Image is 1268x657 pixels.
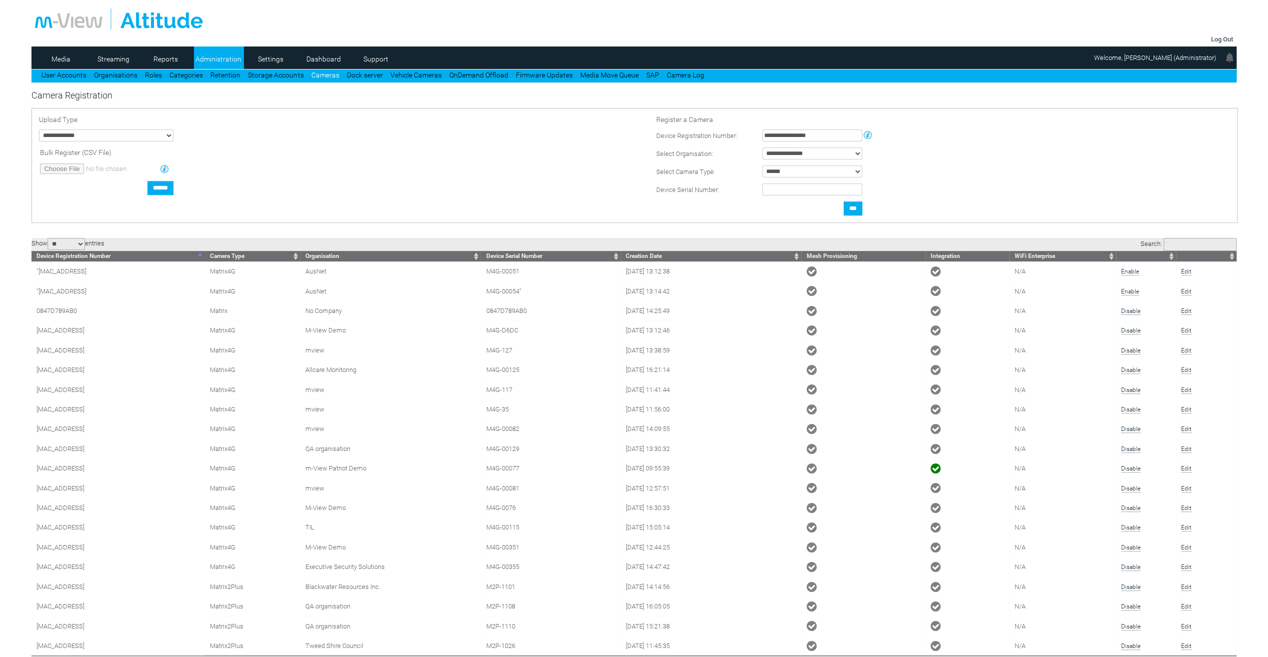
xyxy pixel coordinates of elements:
a: Edit [1181,366,1192,374]
td: M-View Demo [300,537,481,557]
a: Disable [1121,366,1141,374]
td: M-View Demo [300,320,481,340]
td: [MAC_ADDRESS] [31,439,205,458]
td: [DATE] 14:14:56 [621,577,802,596]
td: [DATE] 09:55:39 [621,458,802,478]
a: Disable [1121,504,1141,512]
a: Streaming [89,51,137,66]
a: Roles [145,71,162,79]
td: [MAC_ADDRESS] [31,616,205,635]
td: [DATE] 13:12:46 [621,320,802,340]
a: Disable [1121,307,1141,315]
span: Select Organisation: [656,150,713,157]
span: N/A [1015,386,1026,393]
td: Blackwater Resources Inc. [300,577,481,596]
a: Disable [1121,347,1141,354]
td: [MAC_ADDRESS] [31,320,205,340]
span: N/A [1015,642,1026,649]
th: WiFi Enterprise: activate to sort column ascending [1010,251,1116,261]
td: M4G-00355 [481,557,620,576]
a: Edit [1181,327,1192,334]
span: Upload Type [39,115,77,123]
a: SAP [646,71,659,79]
td: [MAC_ADDRESS] [31,517,205,537]
td: M4G-00115 [481,517,620,537]
a: OnDemand Offload [449,71,508,79]
th: Organisation: activate to sort column ascending [300,251,481,261]
a: Edit [1181,406,1192,413]
td: M-View Demo [300,498,481,517]
td: TIL [300,517,481,537]
span: Welcome, [PERSON_NAME] (Administrator) [1094,54,1216,61]
td: Matrix [205,301,300,320]
a: Retention [210,71,240,79]
span: N/A [1015,287,1026,295]
span: N/A [1015,602,1026,610]
a: Edit [1181,307,1192,315]
a: Edit [1181,465,1192,472]
a: Administration [194,51,242,66]
label: Show entries [31,239,104,247]
td: [DATE] 14:09:55 [621,419,802,438]
span: N/A [1015,366,1026,373]
td: [MAC_ADDRESS] [31,379,205,399]
td: M4G-0076 [481,498,620,517]
td: Matrix4G [205,261,300,281]
th: Device Serial Number: activate to sort column ascending [481,251,620,261]
a: Enable [1121,268,1139,275]
a: Disable [1121,425,1141,433]
td: QA organisation [300,439,481,458]
td: M4G-127 [481,340,620,360]
td: M4G-00081 [481,478,620,497]
td: M4G-117 [481,379,620,399]
td: M2P-1108 [481,596,620,616]
td: [DATE] 14:47:42 [621,557,802,576]
td: M4G-00351 [481,537,620,557]
a: Edit [1181,642,1192,650]
span: N/A [1015,267,1026,275]
a: Disable [1121,406,1141,413]
td: Matrix4G [205,517,300,537]
a: Firmware Updates [515,71,572,79]
span: N/A [1015,346,1026,354]
a: Edit [1181,288,1192,295]
td: Matrix4G [205,320,300,340]
td: Executive Security Solutions [300,557,481,576]
td: 0847D789AB0 [31,301,205,320]
td: M2P-1101 [481,577,620,596]
a: Edit [1181,524,1192,531]
a: Media Move Queue [580,71,638,79]
td: Matrix4G [205,399,300,419]
a: Disable [1121,524,1141,531]
th: : activate to sort column ascending [1176,251,1237,261]
td: Matrix4G [205,439,300,458]
td: mview [300,379,481,399]
span: N/A [1015,543,1026,551]
td: Matrix2Plus [205,596,300,616]
a: Organisations [94,71,137,79]
td: [MAC_ADDRESS] [31,478,205,497]
a: Edit [1181,563,1192,571]
a: Cameras [311,71,339,79]
td: M2P-1026 [481,636,620,655]
td: [DATE] 15:21:38 [621,616,802,635]
a: Disable [1121,445,1141,453]
a: Camera Log [666,71,704,79]
a: Log Out [1211,35,1233,43]
td: [DATE] 16:05:05 [621,596,802,616]
a: Edit [1181,544,1192,551]
span: Device Registration Number: [656,132,737,139]
td: M2P-1110 [481,616,620,635]
td: [DATE] 12:57:51 [621,478,802,497]
a: Edit [1181,603,1192,610]
a: Dock server [346,71,382,79]
td: M4G-00051 [481,261,620,281]
th: Device Registration Number [31,251,205,261]
span: N/A [1015,425,1026,432]
td: [MAC_ADDRESS] [31,537,205,557]
a: Edit [1181,583,1192,591]
td: [DATE] 13:30:32 [621,439,802,458]
td: [DATE] 14:25:49 [621,301,802,320]
a: Edit [1181,504,1192,512]
a: Enable [1121,288,1139,295]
